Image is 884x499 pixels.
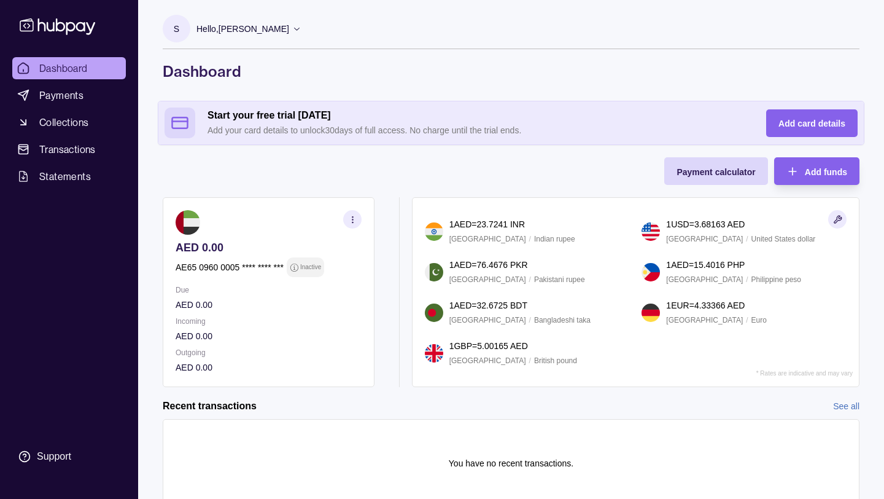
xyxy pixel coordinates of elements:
img: ph [642,263,660,281]
span: Add card details [778,119,845,128]
h2: Start your free trial [DATE] [207,109,742,122]
p: United States dollar [751,232,816,246]
p: 1 EUR = 4.33366 AED [666,299,745,312]
a: Transactions [12,138,126,160]
p: British pound [534,354,577,367]
a: See all [833,399,859,413]
p: / [746,313,748,327]
p: [GEOGRAPHIC_DATA] [449,273,526,286]
p: / [746,273,748,286]
a: Statements [12,165,126,187]
h2: Recent transactions [163,399,257,413]
p: Indian rupee [534,232,575,246]
img: bd [425,304,443,322]
p: Euro [751,313,767,327]
p: Incoming [176,315,362,328]
p: / [529,354,531,367]
a: Support [12,444,126,470]
img: de [642,304,660,322]
img: pk [425,263,443,281]
span: Add funds [805,167,847,177]
img: in [425,222,443,241]
p: Pakistani rupee [534,273,585,286]
p: Philippine peso [751,273,801,286]
a: Collections [12,111,126,133]
button: Add card details [766,109,858,137]
p: / [529,313,531,327]
p: Hello, [PERSON_NAME] [196,22,289,36]
p: 1 AED = 76.4676 PKR [449,258,528,272]
p: 1 AED = 23.7241 INR [449,218,525,231]
p: AED 0.00 [176,298,362,312]
h1: Dashboard [163,61,859,81]
div: Support [37,450,71,463]
span: Statements [39,169,91,184]
img: ae [176,210,200,235]
span: Payments [39,88,83,103]
p: Due [176,283,362,297]
p: AED 0.00 [176,361,362,374]
p: S [174,22,179,36]
p: / [746,232,748,246]
a: Payments [12,84,126,106]
p: [GEOGRAPHIC_DATA] [666,313,743,327]
p: AED 0.00 [176,241,362,254]
p: Add your card details to unlock 30 days of full access. No charge until the trial ends. [207,124,742,137]
button: Add funds [774,157,859,185]
span: Payment calculator [677,167,755,177]
img: gb [425,344,443,363]
p: / [529,232,531,246]
p: 1 GBP = 5.00165 AED [449,339,528,353]
p: Bangladeshi taka [534,313,591,327]
a: Dashboard [12,57,126,79]
p: AED 0.00 [176,329,362,343]
p: [GEOGRAPHIC_DATA] [666,273,743,286]
span: Collections [39,115,88,130]
p: 1 AED = 32.6725 BDT [449,299,527,312]
p: [GEOGRAPHIC_DATA] [449,354,526,367]
p: * Rates are indicative and may vary [756,370,853,377]
p: 1 USD = 3.68163 AED [666,218,745,231]
button: Payment calculator [664,157,767,185]
p: Inactive [300,261,321,274]
p: Outgoing [176,346,362,360]
p: [GEOGRAPHIC_DATA] [449,313,526,327]
p: [GEOGRAPHIC_DATA] [666,232,743,246]
span: Transactions [39,142,96,157]
p: / [529,273,531,286]
p: You have no recent transactions. [449,457,573,470]
p: [GEOGRAPHIC_DATA] [449,232,526,246]
img: us [642,222,660,241]
p: 1 AED = 15.4016 PHP [666,258,745,272]
span: Dashboard [39,61,88,76]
